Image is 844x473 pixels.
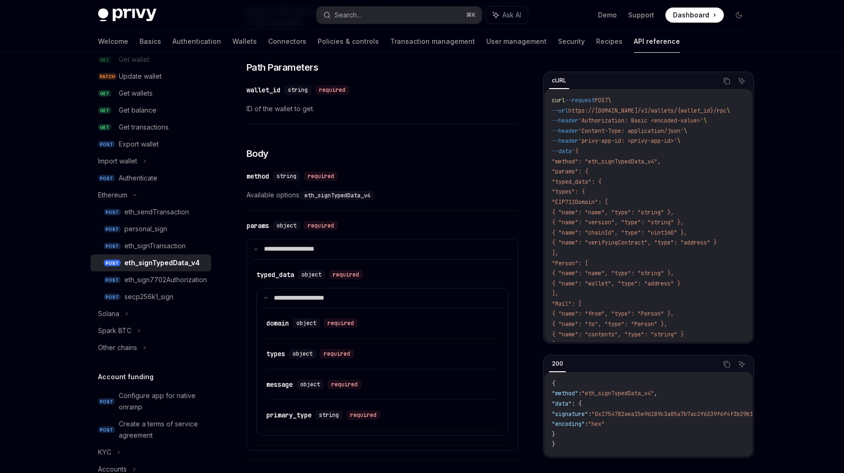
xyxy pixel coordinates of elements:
[552,147,572,155] span: --data
[98,398,115,405] span: POST
[552,269,674,277] span: { "name": "name", "type": "string" },
[266,349,285,359] div: types
[317,7,482,24] button: Search...⌘K
[90,170,211,187] a: POSTAuthenticate
[721,358,733,370] button: Copy the contents from the code block
[552,127,578,135] span: --header
[288,86,308,94] span: string
[328,380,361,389] div: required
[98,447,111,458] div: KYC
[736,358,748,370] button: Ask AI
[677,137,680,145] span: \
[704,117,707,124] span: \
[572,400,582,408] span: : {
[293,350,312,358] span: object
[302,271,321,278] span: object
[90,204,211,220] a: POSTeth_sendTransaction
[673,10,709,20] span: Dashboard
[318,30,379,53] a: Policies & controls
[552,229,687,236] span: { "name": "chainId", "type": "uint160" },
[552,280,680,287] span: { "name": "wallet", "type": "address" }
[346,410,380,420] div: required
[90,119,211,136] a: GETGet transactions
[90,220,211,237] a: POSTpersonal_sign
[246,85,280,95] div: wallet_id
[727,107,730,114] span: \
[246,103,518,114] span: ID of the wallet to get.
[301,191,374,200] code: eth_signTypedData_v4
[634,30,680,53] a: API reference
[277,222,296,229] span: object
[552,219,684,226] span: { "name": "version", "type": "string" },
[98,124,111,131] span: GET
[552,300,582,308] span: "Mail": [
[268,30,306,53] a: Connectors
[124,274,207,285] div: eth_sign7702Authorization
[90,387,211,416] a: POSTConfigure app for native onramp
[304,171,338,181] div: required
[585,420,588,428] span: :
[104,294,121,301] span: POST
[552,239,717,246] span: { "name": "verifyingContract", "type": "address" }
[552,440,555,448] span: }
[172,30,221,53] a: Authentication
[335,9,361,21] div: Search...
[731,8,746,23] button: Toggle dark mode
[124,257,200,269] div: eth_signTypedData_v4
[552,380,555,387] span: {
[90,288,211,305] a: POSTsecp256k1_sign
[319,411,339,419] span: string
[552,320,667,328] span: { "name": "to", "type": "Person" },
[98,8,156,22] img: dark logo
[90,271,211,288] a: POSTeth_sign7702Authorization
[608,97,611,104] span: \
[596,30,623,53] a: Recipes
[552,209,674,216] span: { "name": "name", "type": "string" },
[104,260,121,267] span: POST
[684,127,687,135] span: \
[552,249,558,257] span: ],
[552,400,572,408] span: "data"
[721,75,733,87] button: Copy the contents from the code block
[98,342,137,353] div: Other chains
[98,30,128,53] a: Welcome
[578,390,582,397] span: :
[552,260,588,267] span: "Person": [
[486,7,528,24] button: Ask AI
[552,158,661,165] span: "method": "eth_signTypedData_v4",
[578,117,704,124] span: 'Authorization: Basic <encoded-value>'
[98,189,127,201] div: Ethereum
[598,10,617,20] a: Demo
[588,410,591,418] span: :
[582,390,654,397] span: "eth_signTypedData_v4"
[595,97,608,104] span: POST
[300,381,320,388] span: object
[324,318,358,328] div: required
[502,10,521,20] span: Ask AI
[119,71,162,82] div: Update wallet
[124,206,189,218] div: eth_sendTransaction
[119,88,153,99] div: Get wallets
[552,97,565,104] span: curl
[104,226,121,233] span: POST
[119,418,205,441] div: Create a terms of service agreement
[119,105,156,116] div: Get balance
[90,136,211,153] a: POSTExport wallet
[654,390,657,397] span: ,
[119,390,205,413] div: Configure app for native onramp
[549,75,569,86] div: cURL
[568,107,727,114] span: https://[DOMAIN_NAME]/v1/wallets/{wallet_id}/rpc
[90,416,211,444] a: POSTCreate a terms of service agreement
[124,223,167,235] div: personal_sign
[552,107,568,114] span: --url
[98,73,117,80] span: PATCH
[552,420,585,428] span: "encoding"
[320,349,354,359] div: required
[552,341,555,348] span: ]
[552,390,578,397] span: "method"
[736,75,748,87] button: Ask AI
[98,141,115,148] span: POST
[552,168,588,175] span: "params": {
[628,10,654,20] a: Support
[558,30,585,53] a: Security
